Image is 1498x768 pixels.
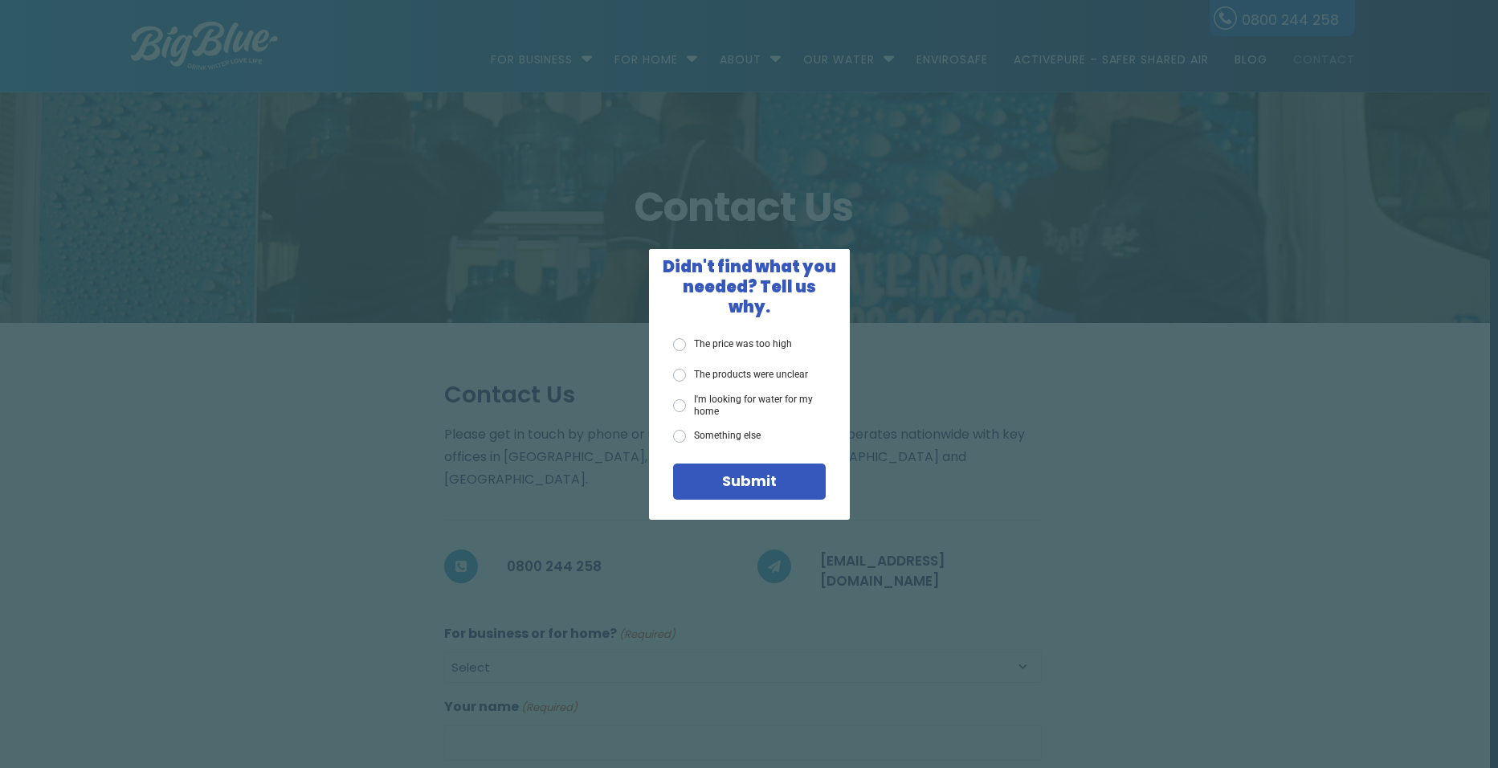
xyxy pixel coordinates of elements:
label: The price was too high [673,338,792,351]
label: The products were unclear [673,369,808,382]
span: Submit [722,471,777,491]
label: I'm looking for water for my home [673,394,825,417]
span: Didn't find what you needed? Tell us why. [663,255,836,318]
iframe: Chatbot [1392,662,1476,746]
label: Something else [673,430,761,443]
